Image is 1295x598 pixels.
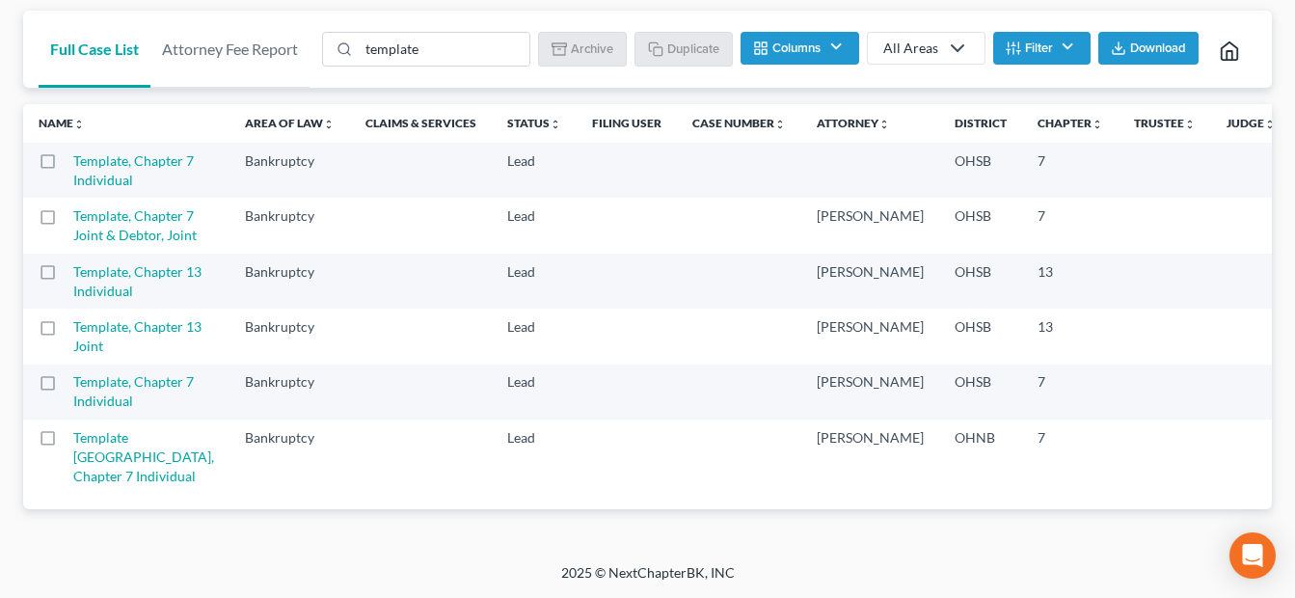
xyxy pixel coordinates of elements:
[1227,116,1276,130] a: Judgeunfold_more
[359,33,529,66] input: Search by name...
[245,116,335,130] a: Area of Lawunfold_more
[993,32,1091,65] button: Filter
[1022,420,1119,494] td: 7
[229,254,350,309] td: Bankruptcy
[1022,254,1119,309] td: 13
[577,104,677,143] th: Filing User
[801,420,939,494] td: [PERSON_NAME]
[1038,116,1103,130] a: Chapterunfold_more
[939,365,1022,420] td: OHSB
[73,207,197,243] a: Template, Chapter 7 Joint & Debtor, Joint
[492,420,577,494] td: Lead
[878,119,890,130] i: unfold_more
[73,318,202,354] a: Template, Chapter 13 Joint
[492,309,577,364] td: Lead
[1022,365,1119,420] td: 7
[1092,119,1103,130] i: unfold_more
[492,254,577,309] td: Lead
[801,309,939,364] td: [PERSON_NAME]
[1264,119,1276,130] i: unfold_more
[801,254,939,309] td: [PERSON_NAME]
[939,104,1022,143] th: District
[73,429,214,484] a: Template [GEOGRAPHIC_DATA], Chapter 7 Individual
[150,11,310,88] a: Attorney Fee Report
[39,116,85,130] a: Nameunfold_more
[939,143,1022,198] td: OHSB
[73,152,194,188] a: Template, Chapter 7 Individual
[1130,41,1186,56] span: Download
[73,263,202,299] a: Template, Chapter 13 Individual
[939,309,1022,364] td: OHSB
[229,420,350,494] td: Bankruptcy
[492,365,577,420] td: Lead
[801,365,939,420] td: [PERSON_NAME]
[229,143,350,198] td: Bankruptcy
[39,11,150,88] a: Full Case List
[492,198,577,253] td: Lead
[229,309,350,364] td: Bankruptcy
[507,116,561,130] a: Statusunfold_more
[741,32,858,65] button: Columns
[1098,32,1199,65] button: Download
[350,104,492,143] th: Claims & Services
[692,116,786,130] a: Case Numberunfold_more
[1022,198,1119,253] td: 7
[492,143,577,198] td: Lead
[229,198,350,253] td: Bankruptcy
[774,119,786,130] i: unfold_more
[817,116,890,130] a: Attorneyunfold_more
[229,365,350,420] td: Bankruptcy
[939,198,1022,253] td: OHSB
[1184,119,1196,130] i: unfold_more
[73,119,85,130] i: unfold_more
[939,254,1022,309] td: OHSB
[98,563,1198,598] div: 2025 © NextChapterBK, INC
[939,420,1022,494] td: OHNB
[1022,143,1119,198] td: 7
[801,198,939,253] td: [PERSON_NAME]
[1134,116,1196,130] a: Trusteeunfold_more
[73,373,194,409] a: Template, Chapter 7 Individual
[550,119,561,130] i: unfold_more
[1229,532,1276,579] div: Open Intercom Messenger
[883,39,938,58] div: All Areas
[1022,309,1119,364] td: 13
[323,119,335,130] i: unfold_more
